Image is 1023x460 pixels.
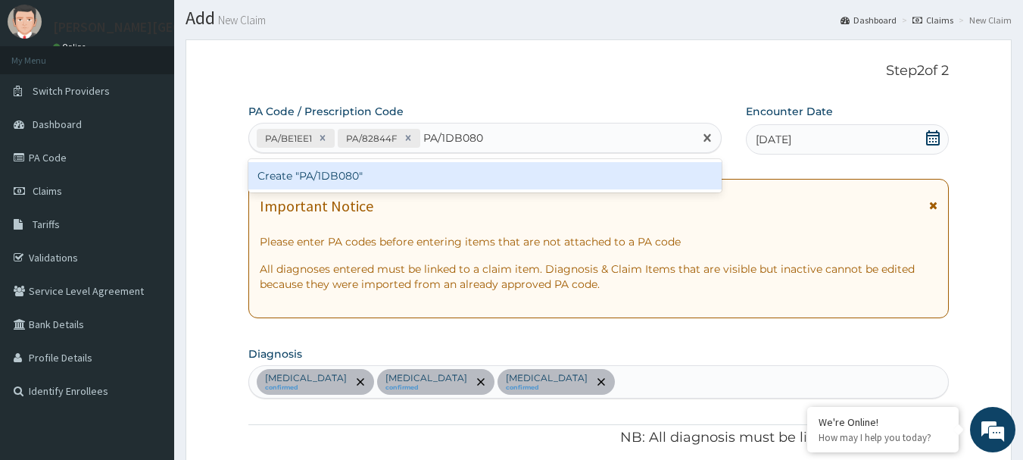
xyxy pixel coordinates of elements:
[248,104,404,119] label: PA Code / Prescription Code
[912,14,953,27] a: Claims
[33,84,110,98] span: Switch Providers
[265,384,347,392] small: confirmed
[819,415,947,429] div: We're Online!
[354,375,367,389] span: remove selection option
[248,428,950,448] p: NB: All diagnosis must be linked to a claim item
[342,130,400,147] div: PA/82844F
[746,104,833,119] label: Encounter Date
[260,261,938,292] p: All diagnoses entered must be linked to a claim item. Diagnosis & Claim Items that are visible bu...
[506,372,588,384] p: [MEDICAL_DATA]
[248,8,285,44] div: Minimize live chat window
[215,14,266,26] small: New Claim
[248,346,302,361] label: Diagnosis
[841,14,897,27] a: Dashboard
[955,14,1012,27] li: New Claim
[260,198,373,214] h1: Important Notice
[33,217,60,231] span: Tariffs
[819,431,947,444] p: How may I help you today?
[594,375,608,389] span: remove selection option
[260,130,314,147] div: PA/BE1EE1
[186,8,1012,28] h1: Add
[33,184,62,198] span: Claims
[474,375,488,389] span: remove selection option
[385,372,467,384] p: [MEDICAL_DATA]
[8,302,288,355] textarea: Type your message and hit 'Enter'
[88,135,209,288] span: We're online!
[79,85,254,105] div: Chat with us now
[385,384,467,392] small: confirmed
[756,132,791,147] span: [DATE]
[248,63,950,80] p: Step 2 of 2
[33,117,82,131] span: Dashboard
[28,76,61,114] img: d_794563401_company_1708531726252_794563401
[8,5,42,39] img: User Image
[265,372,347,384] p: [MEDICAL_DATA]
[53,42,89,52] a: Online
[248,162,722,189] div: Create "PA/1DB080"
[53,20,277,34] p: [PERSON_NAME][GEOGRAPHIC_DATA]
[260,234,938,249] p: Please enter PA codes before entering items that are not attached to a PA code
[506,384,588,392] small: confirmed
